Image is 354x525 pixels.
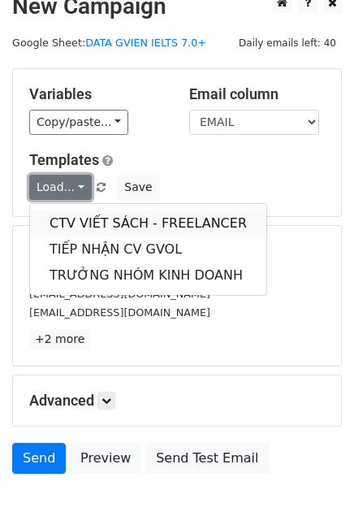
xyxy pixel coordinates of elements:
h5: Email column [189,85,325,103]
a: Send Test Email [145,443,269,474]
a: Preview [70,443,141,474]
a: TRƯỞNG NHÓM KINH DOANH [30,262,266,289]
a: Load... [29,175,92,200]
a: Templates [29,151,99,168]
a: Send [12,443,66,474]
div: Tiện ích trò chuyện [273,447,354,525]
button: Save [117,175,159,200]
span: Daily emails left: 40 [233,34,342,52]
a: DATA GVIEN IELTS 7.0+ [85,37,206,49]
a: Copy/paste... [29,110,128,135]
a: Daily emails left: 40 [233,37,342,49]
small: Google Sheet: [12,37,206,49]
h5: Variables [29,85,165,103]
a: TIẾP NHẬN CV GVOL [30,236,266,262]
small: [EMAIL_ADDRESS][DOMAIN_NAME] [29,306,210,319]
a: +2 more [29,329,90,349]
a: CTV VIẾT SÁCH - FREELANCER [30,210,266,236]
h5: Advanced [29,392,325,410]
iframe: Chat Widget [273,447,354,525]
